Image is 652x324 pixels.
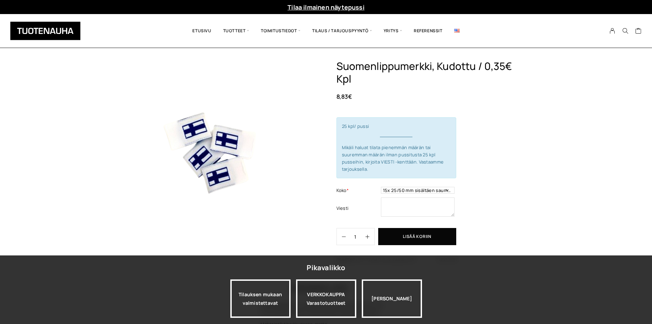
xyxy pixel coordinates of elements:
[10,22,80,40] img: Tuotenauha Oy
[635,27,642,36] a: Cart
[306,19,378,43] span: Tilaus / Tarjouspyyntö
[346,228,366,245] input: Määrä
[454,29,460,33] img: English
[296,279,356,318] a: VERKKOKAUPPAVarastotuotteet
[408,19,448,43] a: Referenssit
[217,19,255,43] span: Tuotteet
[255,19,306,43] span: Toimitustiedot
[619,28,632,34] button: Search
[348,93,352,100] span: €
[606,28,619,34] a: My Account
[126,60,307,242] img: 13477ee2-8f02-47be-90ba-68ce2babf6a0
[336,187,379,194] label: Koko
[378,228,456,245] button: Lisää koriin
[187,19,217,43] a: Etusivu
[336,93,352,100] bdi: 8,83
[307,262,345,274] div: Pikavalikko
[336,205,379,212] label: Viesti
[230,279,291,318] a: Tilauksen mukaan valmistettavat
[287,3,365,11] a: Tilaa ilmainen näytepussi
[342,123,451,172] span: 25 kpl/ pussi Mikäli haluat tilata pienemmän määrän tai suuremman määrän ilman pussitusta 25 kpl ...
[362,279,422,318] div: [PERSON_NAME]
[378,19,408,43] span: Yritys
[296,279,356,318] div: VERKKOKAUPPA Varastotuotteet
[336,60,526,85] h1: Suomenlippumerkki, Kudottu / 0,35€ Kpl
